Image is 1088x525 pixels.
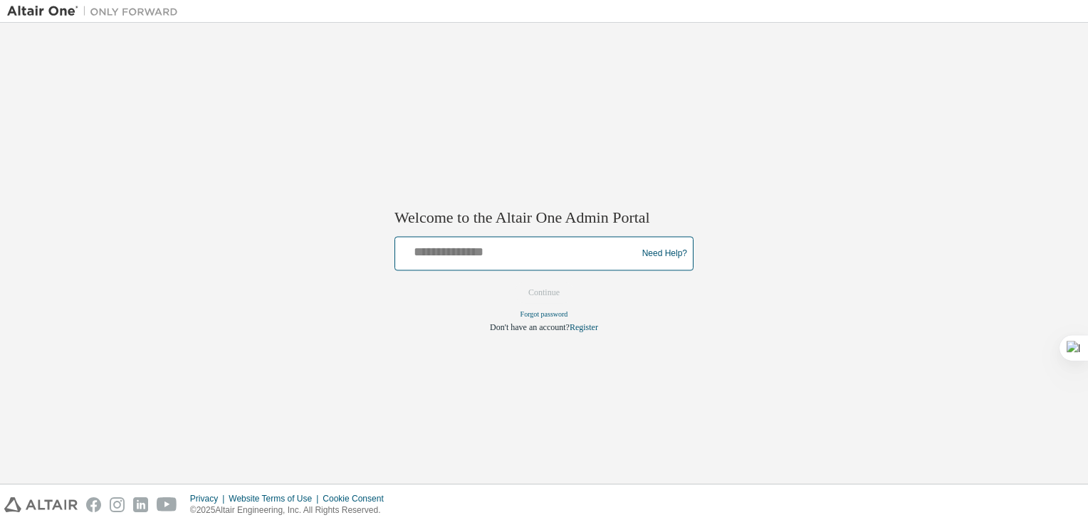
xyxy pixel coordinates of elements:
[323,493,392,504] div: Cookie Consent
[190,504,392,516] p: © 2025 Altair Engineering, Inc. All Rights Reserved.
[229,493,323,504] div: Website Terms of Use
[394,208,694,228] h2: Welcome to the Altair One Admin Portal
[86,497,101,512] img: facebook.svg
[110,497,125,512] img: instagram.svg
[157,497,177,512] img: youtube.svg
[521,311,568,319] a: Forgot password
[7,4,185,18] img: Altair One
[490,323,570,333] span: Don't have an account?
[570,323,598,333] a: Register
[133,497,148,512] img: linkedin.svg
[4,497,78,512] img: altair_logo.svg
[642,253,687,254] a: Need Help?
[190,493,229,504] div: Privacy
